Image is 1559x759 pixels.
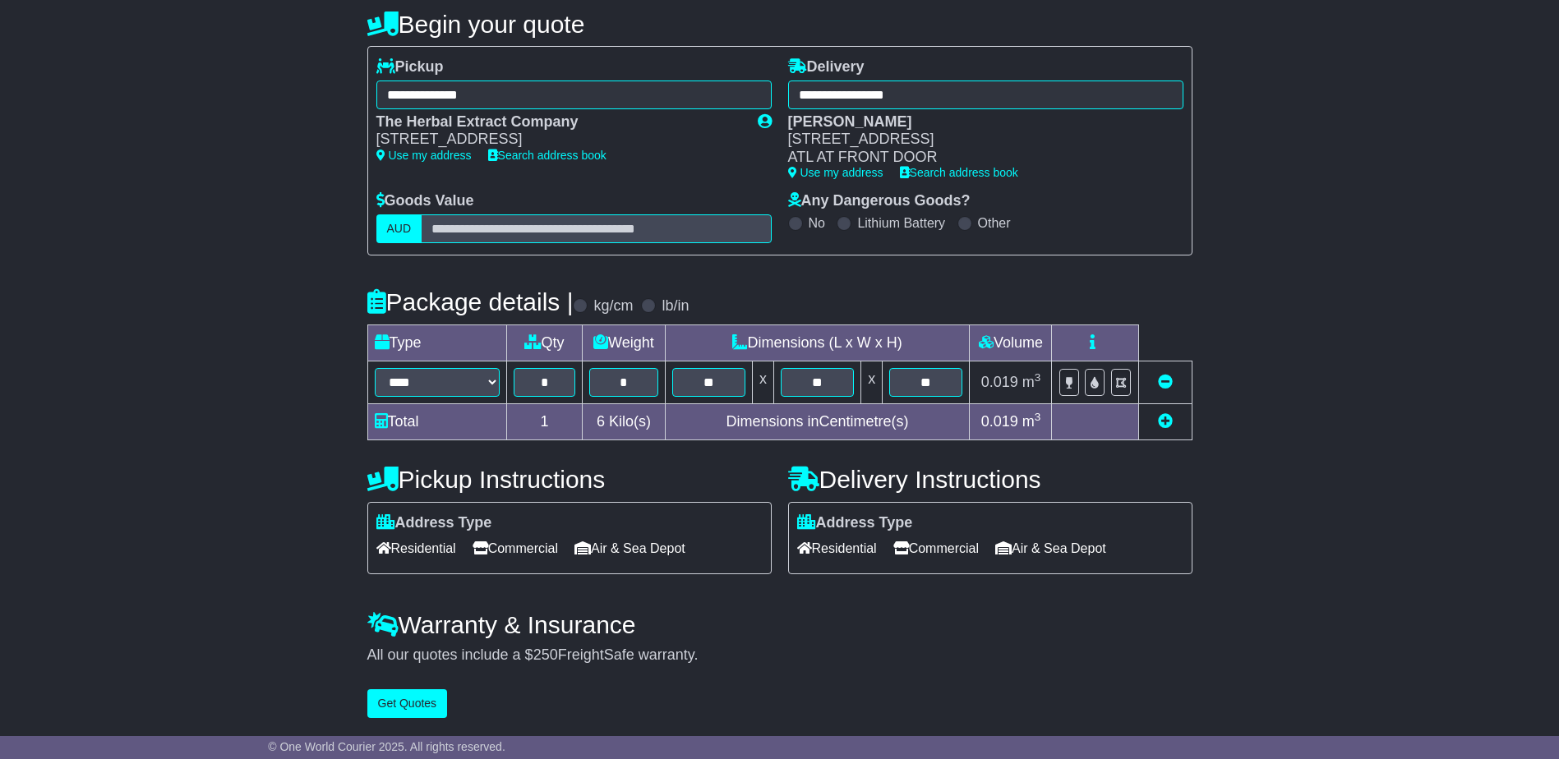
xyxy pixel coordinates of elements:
label: Lithium Battery [857,215,945,231]
span: m [1022,413,1041,430]
div: The Herbal Extract Company [376,113,741,131]
label: Address Type [376,514,492,532]
label: Goods Value [376,192,474,210]
span: 0.019 [981,413,1018,430]
td: Type [367,324,506,361]
td: Volume [970,324,1052,361]
td: 1 [506,403,583,439]
div: [PERSON_NAME] [788,113,1167,131]
span: Commercial [473,536,558,561]
label: Pickup [376,58,444,76]
td: Total [367,403,506,439]
label: Any Dangerous Goods? [788,192,971,210]
td: Weight [583,324,666,361]
div: [STREET_ADDRESS] [788,131,1167,149]
a: Search address book [488,149,607,162]
div: [STREET_ADDRESS] [376,131,741,149]
label: AUD [376,214,422,243]
span: 0.019 [981,374,1018,390]
span: m [1022,374,1041,390]
sup: 3 [1035,371,1041,384]
h4: Begin your quote [367,11,1192,38]
label: Address Type [797,514,913,532]
span: Residential [797,536,877,561]
td: Kilo(s) [583,403,666,439]
label: Delivery [788,58,865,76]
span: Residential [376,536,456,561]
label: Other [978,215,1011,231]
span: 6 [597,413,605,430]
h4: Package details | [367,288,574,315]
h4: Delivery Instructions [788,466,1192,493]
div: All our quotes include a $ FreightSafe warranty. [367,646,1192,665]
a: Use my address [376,149,472,162]
a: Add new item [1158,413,1173,430]
td: Dimensions (L x W x H) [665,324,970,361]
td: Qty [506,324,583,361]
span: Air & Sea Depot [995,536,1106,561]
button: Get Quotes [367,689,448,718]
td: x [861,361,883,403]
span: © One World Courier 2025. All rights reserved. [268,740,505,753]
h4: Warranty & Insurance [367,611,1192,638]
td: Dimensions in Centimetre(s) [665,403,970,439]
a: Use my address [788,166,883,179]
a: Remove this item [1158,374,1173,390]
h4: Pickup Instructions [367,466,772,493]
label: No [809,215,825,231]
a: Search address book [900,166,1018,179]
span: 250 [533,646,558,663]
td: x [752,361,773,403]
span: Commercial [893,536,979,561]
div: ATL AT FRONT DOOR [788,149,1167,167]
sup: 3 [1035,411,1041,423]
label: kg/cm [593,297,633,315]
span: Air & Sea Depot [574,536,685,561]
label: lb/in [662,297,689,315]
